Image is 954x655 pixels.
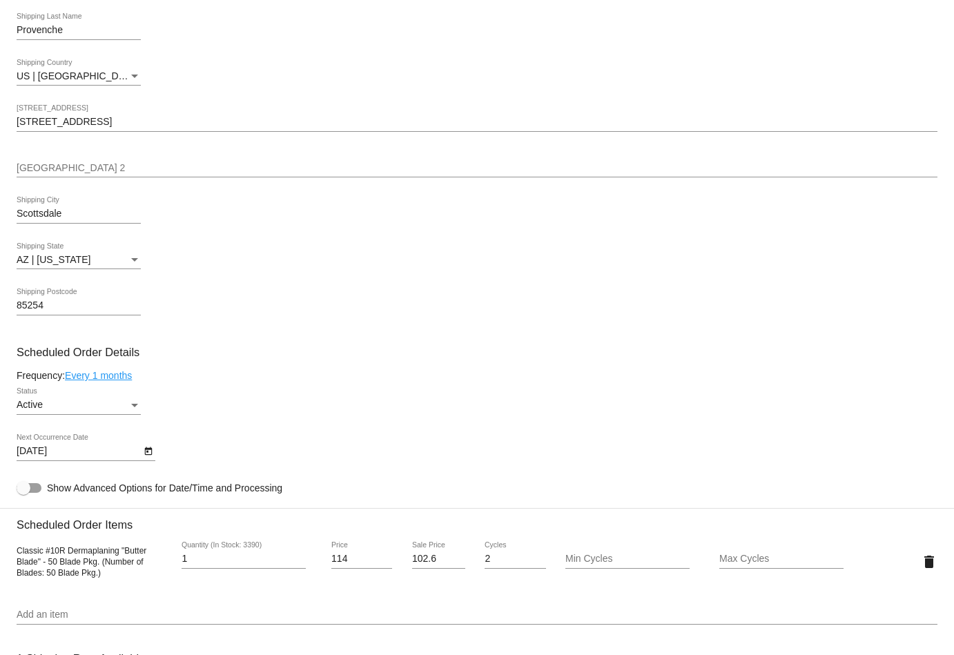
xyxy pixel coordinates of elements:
input: Shipping Last Name [17,25,141,36]
span: US | [GEOGRAPHIC_DATA] [17,70,139,81]
h3: Scheduled Order Details [17,346,937,359]
input: Quantity (In Stock: 3390) [182,554,306,565]
button: Open calendar [141,443,155,458]
input: Sale Price [412,554,465,565]
input: Add an item [17,609,937,620]
span: AZ | [US_STATE] [17,254,90,265]
input: Shipping Street 2 [17,163,937,174]
h3: Scheduled Order Items [17,508,937,531]
span: Classic #10R Dermaplaning "Butter Blade" - 50 Blade Pkg. (Number of Blades: 50 Blade Pkg.) [17,546,146,578]
input: Shipping Postcode [17,300,141,311]
input: Shipping Street 1 [17,117,937,128]
mat-select: Shipping Country [17,71,141,82]
input: Min Cycles [565,554,690,565]
span: Active [17,399,43,410]
mat-icon: delete [921,554,937,570]
input: Cycles [485,554,545,565]
mat-select: Shipping State [17,255,141,266]
input: Max Cycles [719,554,844,565]
a: Every 1 months [65,370,132,381]
input: Price [331,554,392,565]
span: Show Advanced Options for Date/Time and Processing [47,481,282,495]
input: Shipping City [17,208,141,219]
mat-select: Status [17,400,141,411]
input: Next Occurrence Date [17,446,141,457]
div: Frequency: [17,370,937,381]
